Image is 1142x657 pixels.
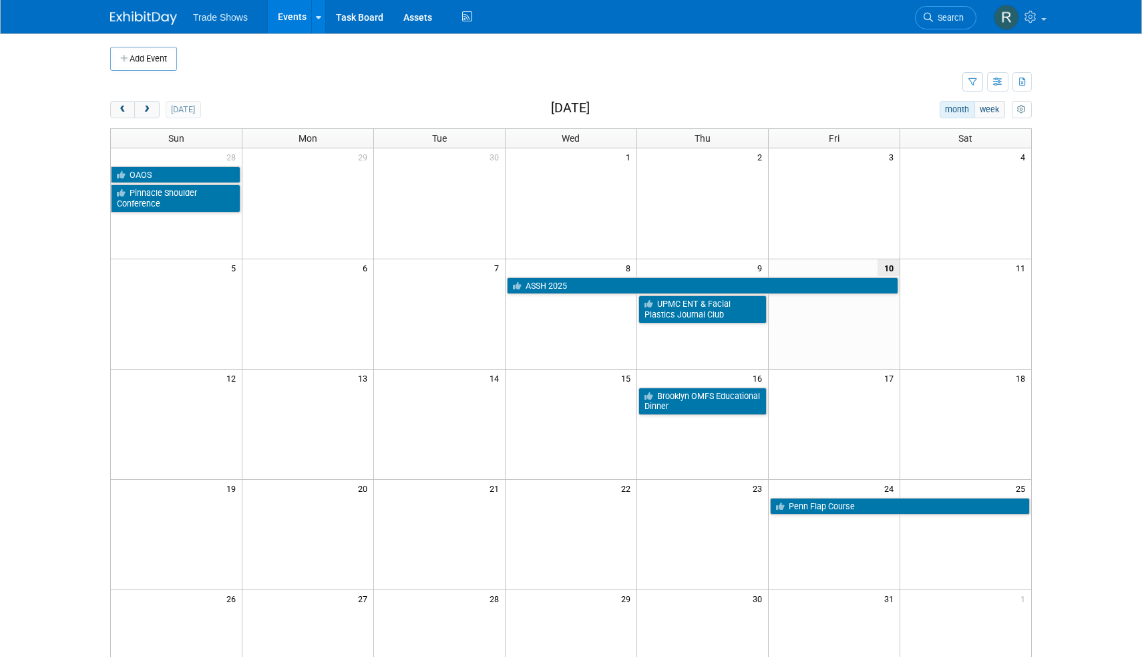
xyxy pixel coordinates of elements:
[638,388,767,415] a: Brooklyn OMFS Educational Dinner
[878,259,900,276] span: 10
[357,370,373,386] span: 13
[110,101,135,118] button: prev
[562,133,580,144] span: Wed
[883,590,900,607] span: 31
[1012,101,1032,118] button: myCustomButton
[770,498,1030,515] a: Penn Flap Course
[620,480,636,497] span: 22
[751,370,768,386] span: 16
[751,480,768,497] span: 23
[488,370,505,386] span: 14
[1019,148,1031,165] span: 4
[915,6,976,29] a: Search
[940,101,975,118] button: month
[974,101,1005,118] button: week
[193,12,248,23] span: Trade Shows
[638,295,767,323] a: UPMC ENT & Facial Plastics Journal Club
[488,148,505,165] span: 30
[168,133,184,144] span: Sun
[111,166,240,184] a: OAOS
[624,148,636,165] span: 1
[1017,106,1026,114] i: Personalize Calendar
[507,277,898,295] a: ASSH 2025
[225,590,242,607] span: 26
[361,259,373,276] span: 6
[432,133,447,144] span: Tue
[620,370,636,386] span: 15
[551,101,590,116] h2: [DATE]
[695,133,711,144] span: Thu
[225,148,242,165] span: 28
[488,480,505,497] span: 21
[230,259,242,276] span: 5
[994,5,1019,30] img: Rachel Murphy
[958,133,972,144] span: Sat
[110,47,177,71] button: Add Event
[756,259,768,276] span: 9
[357,480,373,497] span: 20
[624,259,636,276] span: 8
[110,11,177,25] img: ExhibitDay
[883,480,900,497] span: 24
[1014,370,1031,386] span: 18
[111,184,240,212] a: Pinnacle Shoulder Conference
[225,370,242,386] span: 12
[299,133,317,144] span: Mon
[751,590,768,607] span: 30
[357,590,373,607] span: 27
[933,13,964,23] span: Search
[488,590,505,607] span: 28
[883,370,900,386] span: 17
[1019,590,1031,607] span: 1
[166,101,201,118] button: [DATE]
[134,101,159,118] button: next
[888,148,900,165] span: 3
[1014,480,1031,497] span: 25
[357,148,373,165] span: 29
[756,148,768,165] span: 2
[829,133,839,144] span: Fri
[1014,259,1031,276] span: 11
[620,590,636,607] span: 29
[493,259,505,276] span: 7
[225,480,242,497] span: 19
